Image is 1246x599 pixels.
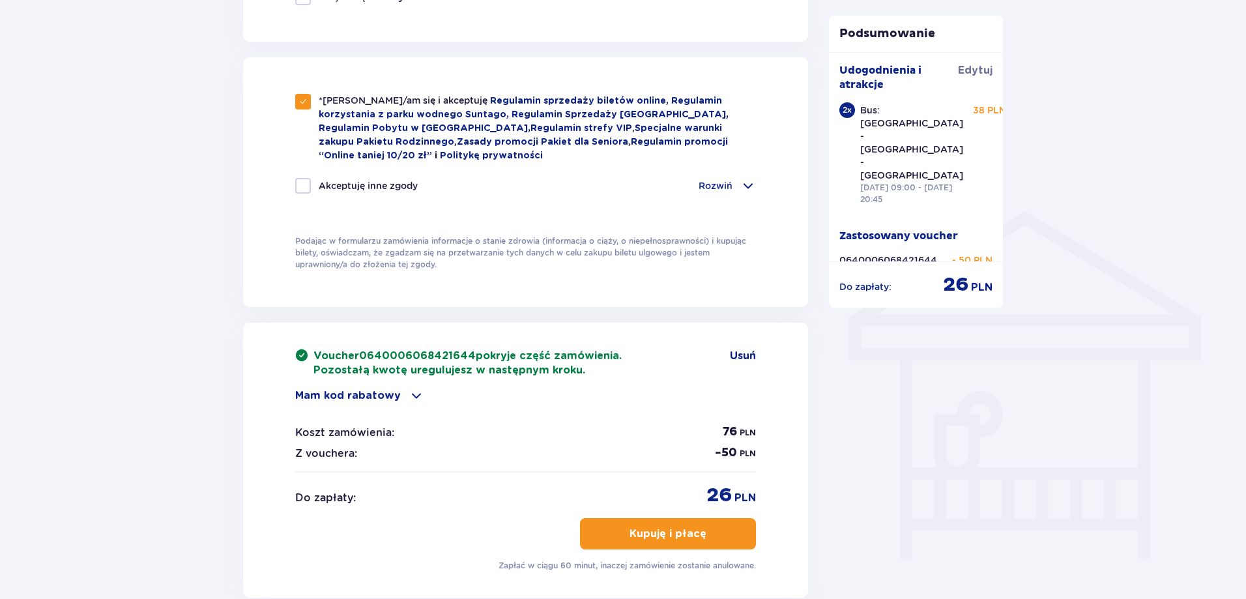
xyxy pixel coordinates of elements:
p: Podsumowanie [829,26,1004,42]
span: PLN [740,427,756,439]
p: Mam kod rabatowy [295,388,401,403]
span: 26 [706,483,732,508]
span: PLN [734,491,756,505]
p: Zapłać w ciągu 60 minut, inaczej zamówienie zostanie anulowane. [499,560,756,572]
span: Edytuj [958,63,992,78]
p: Kupuję i płacę [630,527,706,541]
img: rounded green checkmark [295,349,308,362]
span: PLN [740,448,756,460]
p: , , , [319,94,756,162]
p: - 50 PLN [952,254,992,267]
a: Regulamin sprzedaży biletów online, [490,96,671,106]
p: 0640006068421644 [839,254,937,267]
p: 38 PLN [973,104,1006,117]
p: Rozwiń [699,179,732,192]
a: Regulamin strefy VIP [530,124,632,133]
span: - 50 [715,445,737,461]
p: Podając w formularzu zamówienia informacje o stanie zdrowia (informacja o ciąży, o niepełnosprawn... [295,235,756,270]
p: [DATE] 09:00 - [DATE] 20:45 [860,182,963,205]
p: Zastosowany voucher [839,229,958,243]
a: Regulamin Pobytu w [GEOGRAPHIC_DATA], [319,124,530,133]
p: Koszt zamówienia: [295,426,394,440]
p: Z vouchera: [295,446,357,461]
span: 26 [943,272,968,297]
span: 0640006068421644 [359,351,476,361]
span: PLN [971,280,992,295]
a: Politykę prywatności [440,151,543,160]
p: Do zapłaty : [295,491,356,505]
span: i [435,151,440,160]
a: Usuń [730,349,756,363]
button: Kupuję i płacę [580,518,756,549]
p: Do zapłaty : [839,280,891,293]
p: Voucher pokryje część zamówienia. Pozostałą kwotę uregulujesz w następnym kroku. [313,349,622,377]
div: 2 x [839,102,855,118]
span: *[PERSON_NAME]/am się i akceptuję [319,95,490,106]
p: Udogodnienia i atrakcje [839,63,959,92]
a: Zasady promocji Pakiet dla Seniora [457,138,628,147]
a: Regulamin Sprzedaży [GEOGRAPHIC_DATA], [512,110,729,119]
p: Akceptuję inne zgody [319,179,418,192]
span: 76 [723,424,737,440]
p: Bus: [GEOGRAPHIC_DATA] - [GEOGRAPHIC_DATA] - [GEOGRAPHIC_DATA] [860,104,963,182]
